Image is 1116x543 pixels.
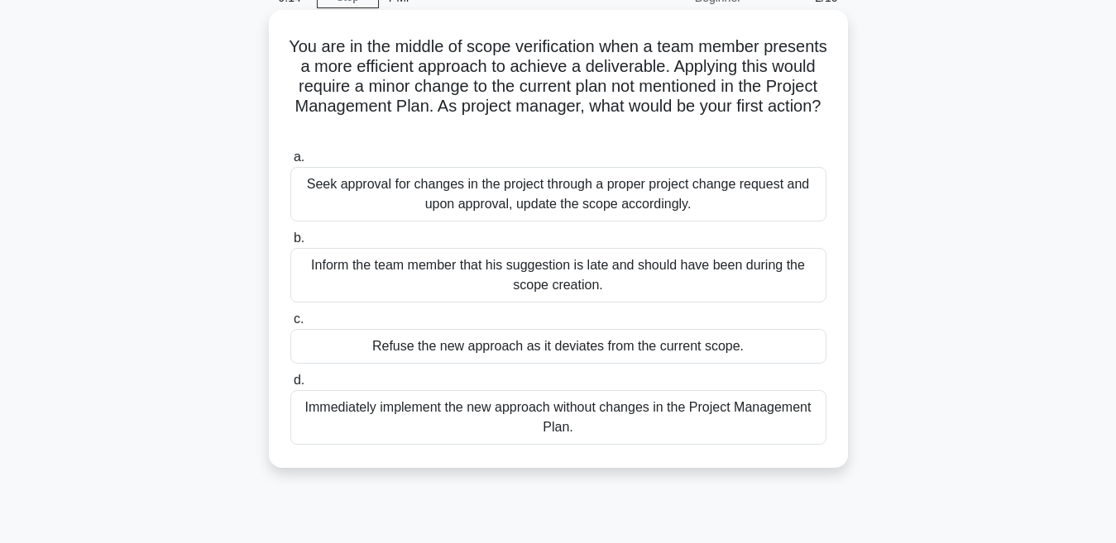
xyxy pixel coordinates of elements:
[290,248,826,302] div: Inform the team member that his suggestion is late and should have been during the scope creation.
[294,373,304,387] span: d.
[290,329,826,364] div: Refuse the new approach as it deviates from the current scope.
[289,36,828,137] h5: You are in the middle of scope verification when a team member presents a more efficient approach...
[290,167,826,221] div: Seek approval for changes in the project through a proper project change request and upon approva...
[290,390,826,445] div: Immediately implement the new approach without changes in the Project Management Plan.
[294,312,304,326] span: c.
[294,150,304,164] span: a.
[294,231,304,245] span: b.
